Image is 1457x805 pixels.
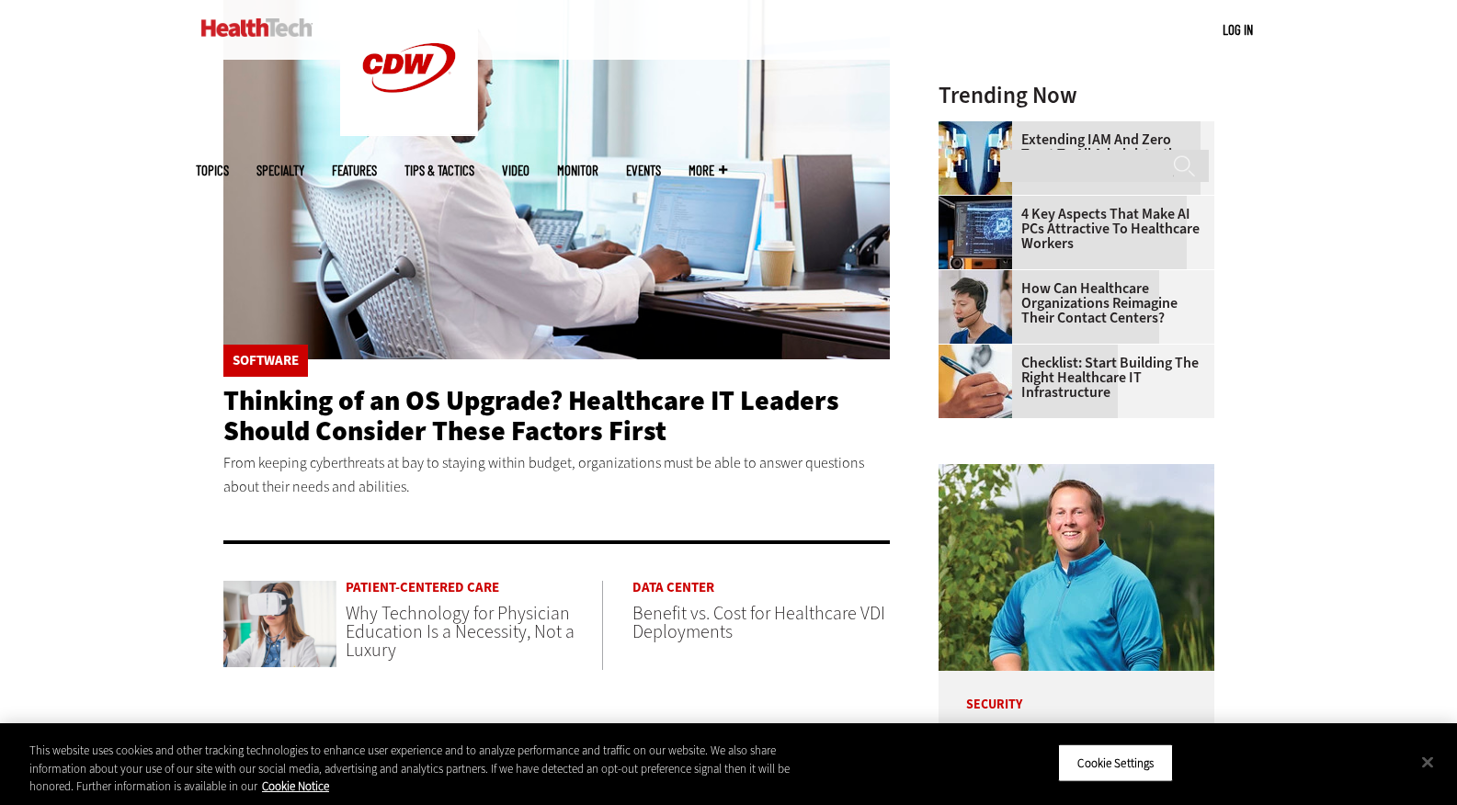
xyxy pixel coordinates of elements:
a: Patient-Centered Care [346,581,602,595]
a: How Can Healthcare Organizations Reimagine Their Contact Centers? [939,281,1203,325]
a: Video [502,164,529,177]
a: MonITor [557,164,598,177]
img: Jim Roeder [939,464,1214,671]
a: Person with a clipboard checking a list [939,345,1021,359]
a: Why Technology for Physician Education Is a Necessity, Not a Luxury [346,601,575,663]
a: Desktop monitor with brain AI concept [939,196,1021,210]
p: Security [939,671,1214,711]
a: Tips & Tactics [404,164,474,177]
button: Close [1407,742,1448,782]
img: Desktop monitor with brain AI concept [939,196,1012,269]
div: User menu [1223,20,1253,40]
img: abstract image of woman with pixelated face [939,121,1012,195]
a: Checklist: Start Building the Right Healthcare IT Infrastructure [939,356,1203,400]
a: Healthcare contact center [939,270,1021,285]
a: CDW [340,121,478,141]
p: From keeping cyberthreats at bay to staying within budget, organizations must be able to answer q... [223,451,891,498]
a: Log in [1223,21,1253,38]
img: Person with a clipboard checking a list [939,345,1012,418]
img: Home [201,18,313,37]
a: Software [233,354,299,368]
img: doctor wearing a virtual headset and using a stethoscope. [223,581,337,667]
span: More [689,164,727,177]
button: Cookie Settings [1058,743,1173,782]
a: Data Center [632,581,890,595]
a: Events [626,164,661,177]
img: Healthcare contact center [939,270,1012,344]
div: This website uses cookies and other tracking technologies to enhance user experience and to analy... [29,742,802,796]
a: Features [332,164,377,177]
a: More information about your privacy [262,778,329,794]
a: Thinking of an OS Upgrade? Healthcare IT Leaders Should Consider These Factors First [223,382,839,449]
span: Topics [196,164,229,177]
a: 4 Key Aspects That Make AI PCs Attractive to Healthcare Workers [939,207,1203,251]
a: Rural Health Systems Take On Cybersecurity Improvements with Support [966,721,1177,785]
span: Specialty [256,164,304,177]
a: Benefit vs. Cost for Healthcare VDI Deployments [632,601,885,644]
